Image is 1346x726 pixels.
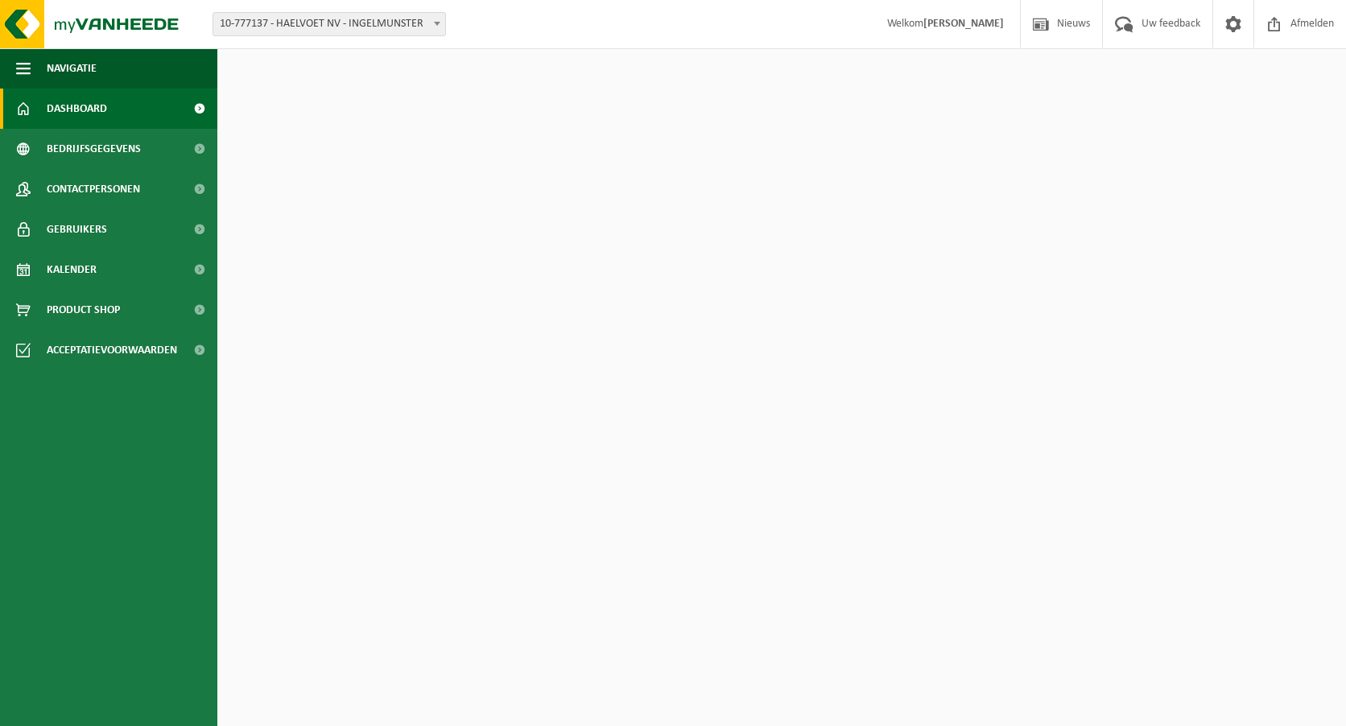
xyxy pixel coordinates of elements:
[47,290,120,330] span: Product Shop
[47,89,107,129] span: Dashboard
[47,330,177,370] span: Acceptatievoorwaarden
[47,48,97,89] span: Navigatie
[47,250,97,290] span: Kalender
[47,129,141,169] span: Bedrijfsgegevens
[47,169,140,209] span: Contactpersonen
[923,18,1004,30] strong: [PERSON_NAME]
[213,12,446,36] span: 10-777137 - HAELVOET NV - INGELMUNSTER
[213,13,445,35] span: 10-777137 - HAELVOET NV - INGELMUNSTER
[47,209,107,250] span: Gebruikers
